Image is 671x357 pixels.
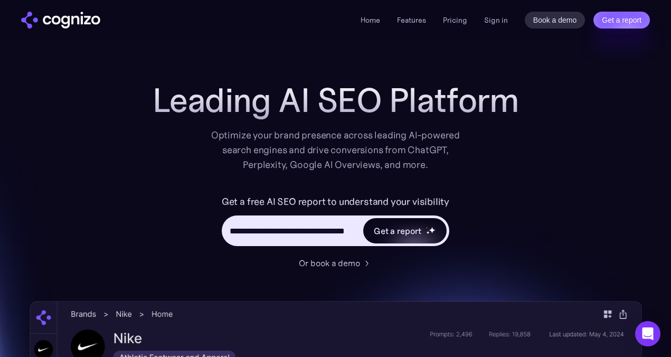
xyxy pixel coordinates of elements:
[222,193,449,251] form: Hero URL Input Form
[397,15,426,25] a: Features
[426,227,428,229] img: star
[593,12,650,29] a: Get a report
[21,12,100,29] a: home
[635,321,660,346] div: Open Intercom Messenger
[21,12,100,29] img: cognizo logo
[525,12,585,29] a: Book a demo
[299,257,373,269] a: Or book a demo
[299,257,360,269] div: Or book a demo
[426,231,430,234] img: star
[362,217,448,245] a: Get a reportstarstarstar
[484,14,508,26] a: Sign in
[429,227,436,233] img: star
[206,128,466,172] div: Optimize your brand presence across leading AI-powered search engines and drive conversions from ...
[374,224,421,237] div: Get a report
[153,81,519,119] h1: Leading AI SEO Platform
[222,193,449,210] label: Get a free AI SEO report to understand your visibility
[361,15,380,25] a: Home
[443,15,467,25] a: Pricing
